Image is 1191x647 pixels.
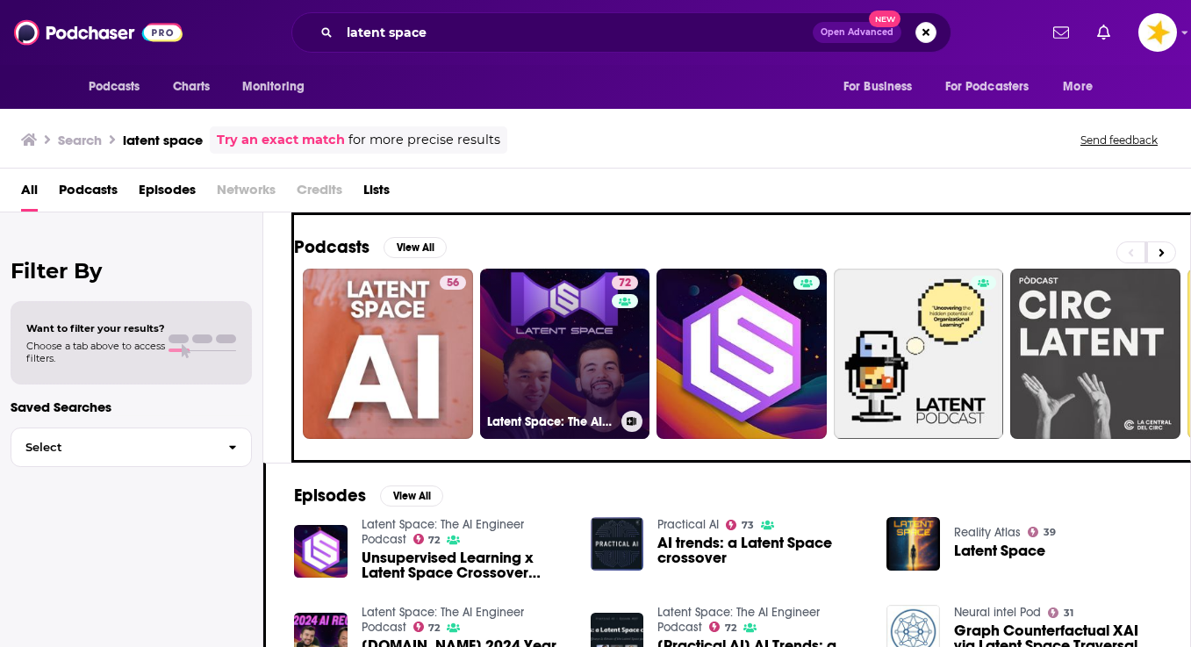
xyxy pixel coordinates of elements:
[384,237,447,258] button: View All
[945,75,1030,99] span: For Podcasters
[440,276,466,290] a: 56
[487,414,614,429] h3: Latent Space: The AI Engineer Podcast
[1064,609,1073,617] span: 31
[843,75,913,99] span: For Business
[428,536,440,544] span: 72
[297,176,342,212] span: Credits
[821,28,893,37] span: Open Advanced
[1138,13,1177,52] span: Logged in as Spreaker_Prime
[59,176,118,212] a: Podcasts
[954,543,1045,558] a: Latent Space
[886,517,940,571] img: Latent Space
[11,442,214,453] span: Select
[657,536,865,565] a: AI trends: a Latent Space crossover
[413,622,441,632] a: 72
[58,132,102,148] h3: Search
[294,525,348,579] img: Unsupervised Learning x Latent Space Crossover Special
[11,258,252,284] h2: Filter By
[1138,13,1177,52] button: Show profile menu
[1046,18,1076,47] a: Show notifications dropdown
[89,75,140,99] span: Podcasts
[725,624,736,632] span: 72
[362,550,570,580] a: Unsupervised Learning x Latent Space Crossover Special
[21,176,38,212] a: All
[612,276,638,290] a: 72
[1090,18,1117,47] a: Show notifications dropdown
[123,132,203,148] h3: latent space
[1048,607,1073,618] a: 31
[813,22,901,43] button: Open AdvancedNew
[447,275,459,292] span: 56
[230,70,327,104] button: open menu
[11,399,252,415] p: Saved Searches
[954,525,1021,540] a: Reality Atlas
[217,176,276,212] span: Networks
[1075,133,1163,147] button: Send feedback
[11,428,252,467] button: Select
[1028,527,1056,537] a: 39
[139,176,196,212] a: Episodes
[14,16,183,49] img: Podchaser - Follow, Share and Rate Podcasts
[709,622,736,632] a: 72
[76,70,163,104] button: open menu
[742,521,754,529] span: 73
[954,605,1041,620] a: Neural intel Pod
[294,485,443,507] a: EpisodesView All
[413,534,441,544] a: 72
[657,605,820,635] a: Latent Space: The AI Engineer Podcast
[1063,75,1093,99] span: More
[362,605,524,635] a: Latent Space: The AI Engineer Podcast
[348,130,500,150] span: for more precise results
[161,70,221,104] a: Charts
[217,130,345,150] a: Try an exact match
[657,517,719,532] a: Practical AI
[294,236,369,258] h2: Podcasts
[173,75,211,99] span: Charts
[291,12,951,53] div: Search podcasts, credits, & more...
[363,176,390,212] a: Lists
[242,75,305,99] span: Monitoring
[934,70,1055,104] button: open menu
[303,269,473,439] a: 56
[726,520,754,530] a: 73
[340,18,813,47] input: Search podcasts, credits, & more...
[1051,70,1115,104] button: open menu
[591,517,644,571] img: AI trends: a Latent Space crossover
[380,485,443,507] button: View All
[480,269,650,439] a: 72Latent Space: The AI Engineer Podcast
[26,340,165,364] span: Choose a tab above to access filters.
[1138,13,1177,52] img: User Profile
[294,485,366,507] h2: Episodes
[294,236,447,258] a: PodcastsView All
[1044,528,1056,536] span: 39
[869,11,900,27] span: New
[428,624,440,632] span: 72
[362,517,524,547] a: Latent Space: The AI Engineer Podcast
[26,322,165,334] span: Want to filter your results?
[619,275,631,292] span: 72
[831,70,935,104] button: open menu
